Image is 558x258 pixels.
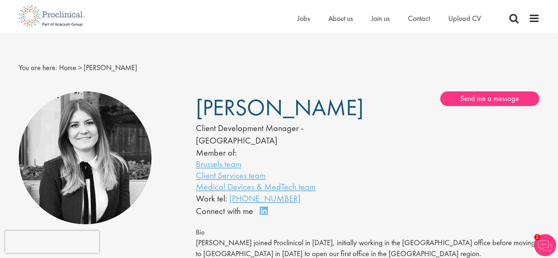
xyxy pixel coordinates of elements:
[78,63,82,72] span: >
[84,63,137,72] span: [PERSON_NAME]
[371,14,390,23] a: Join us
[408,14,430,23] a: Contact
[229,193,300,204] a: [PHONE_NUMBER]
[19,63,57,72] span: You are here:
[196,181,316,192] a: Medical Devices & MedTech team
[196,158,241,170] a: Brussels team
[196,122,346,147] div: Client Development Manager - [GEOGRAPHIC_DATA]
[534,234,556,256] img: Chatbot
[298,14,310,23] a: Jobs
[196,147,237,158] label: Member of:
[196,193,227,204] span: Work tel:
[534,234,540,240] span: 1
[19,91,152,225] img: Kate Adley
[196,170,266,181] a: Client Services team
[440,91,539,106] a: Send me a message
[448,14,481,23] a: Upload CV
[328,14,353,23] a: About us
[5,231,99,253] iframe: reCAPTCHA
[196,93,364,122] span: [PERSON_NAME]
[59,63,76,72] a: breadcrumb link
[196,228,205,237] span: Bio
